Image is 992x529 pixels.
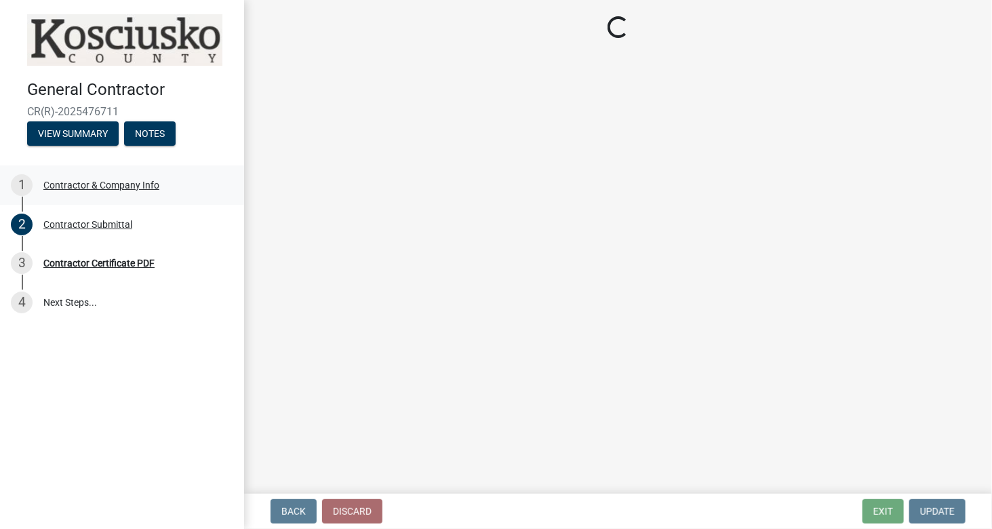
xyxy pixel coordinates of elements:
[27,121,119,146] button: View Summary
[27,129,119,140] wm-modal-confirm: Summary
[11,252,33,274] div: 3
[27,14,222,66] img: Kosciusko County, Indiana
[271,499,317,524] button: Back
[11,174,33,196] div: 1
[862,499,904,524] button: Exit
[43,258,155,268] div: Contractor Certificate PDF
[909,499,966,524] button: Update
[124,129,176,140] wm-modal-confirm: Notes
[27,105,217,118] span: CR(R)-2025476711
[322,499,382,524] button: Discard
[11,214,33,235] div: 2
[27,80,233,100] h4: General Contractor
[43,220,132,229] div: Contractor Submittal
[281,506,306,517] span: Back
[11,292,33,313] div: 4
[920,506,955,517] span: Update
[124,121,176,146] button: Notes
[43,180,159,190] div: Contractor & Company Info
